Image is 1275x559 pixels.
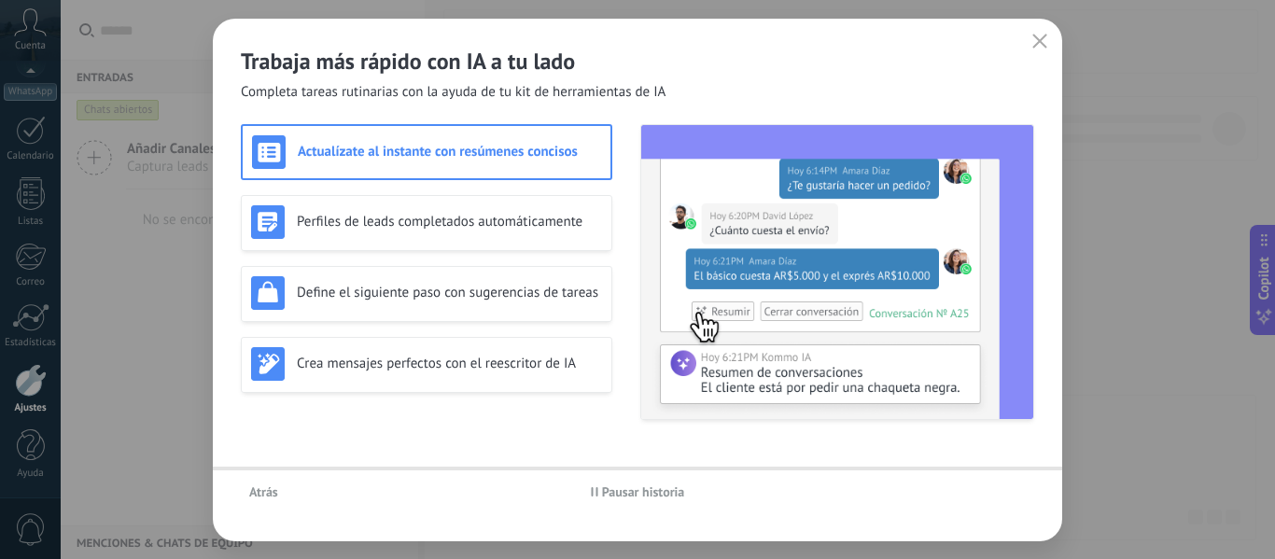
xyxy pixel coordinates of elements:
[297,284,602,301] h3: Define el siguiente paso con sugerencias de tareas
[241,83,666,102] span: Completa tareas rutinarias con la ayuda de tu kit de herramientas de IA
[249,485,278,498] span: Atrás
[297,213,602,231] h3: Perfiles de leads completados automáticamente
[602,485,685,498] span: Pausar historia
[297,355,602,372] h3: Crea mensajes perfectos con el reescritor de IA
[582,478,694,506] button: Pausar historia
[241,47,1034,76] h2: Trabaja más rápido con IA a tu lado
[298,143,601,161] h3: Actualízate al instante con resúmenes concisos
[241,478,287,506] button: Atrás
